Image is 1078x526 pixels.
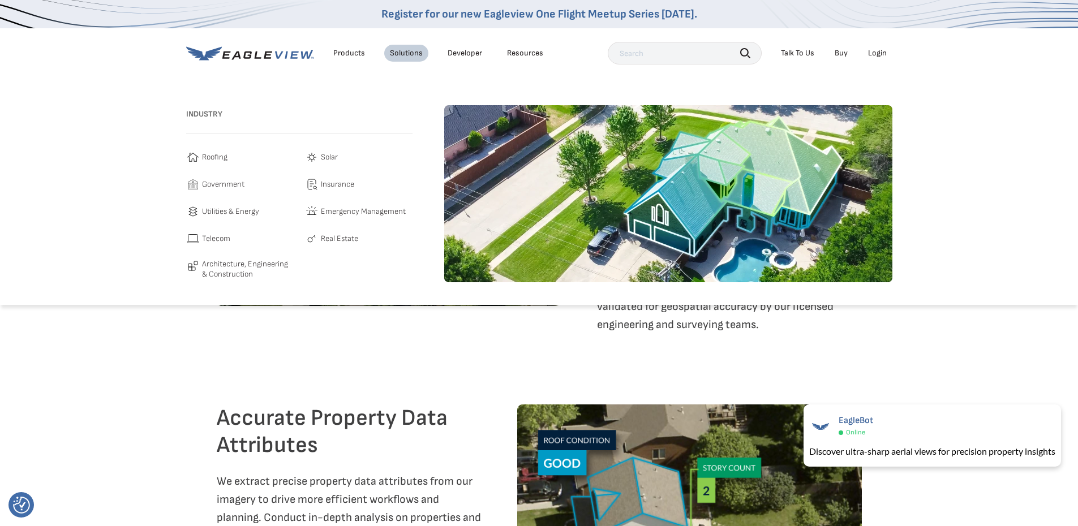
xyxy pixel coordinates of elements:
button: Consent Preferences [13,497,30,514]
img: government-icon.svg [186,178,200,191]
a: Architecture, Engineering & Construction [186,259,294,279]
a: Real Estate [305,232,413,245]
img: emergency-icon.svg [305,205,319,218]
span: Telecom [202,232,230,245]
img: Revisit consent button [13,497,30,514]
a: Register for our new Eagleview One Flight Meetup Series [DATE]. [381,7,697,21]
span: Emergency Management [321,205,406,218]
img: architecture-image-1.webp [444,105,892,282]
div: Login [868,48,887,58]
div: Resources [507,48,543,58]
a: Utilities & Energy [186,205,294,218]
a: Developer [448,48,482,58]
img: real-estate-icon.svg [305,232,319,245]
div: Products [333,48,365,58]
span: Roofing [202,150,227,164]
span: Architecture, Engineering & Construction [202,259,294,279]
span: Real Estate [321,232,358,245]
a: Emergency Management [305,205,413,218]
span: EagleBot [839,415,873,426]
div: Talk To Us [781,48,814,58]
a: Government [186,178,294,191]
input: Search [608,42,762,64]
a: Insurance [305,178,413,191]
img: architecture-icon.svg [186,259,200,273]
img: telecom-icon.svg [186,232,200,245]
a: Roofing [186,150,294,164]
span: Solar [321,150,338,164]
img: EagleBot [809,415,832,438]
a: Telecom [186,232,294,245]
img: utilities-icon.svg [186,205,200,218]
h2: Accurate Property Data Attributes [217,404,481,459]
img: roofing-icon.svg [186,150,200,164]
span: Utilities & Energy [202,205,259,218]
span: Government [202,178,244,191]
img: insurance-icon.svg [305,178,319,191]
span: Insurance [321,178,354,191]
a: Solar [305,150,413,164]
div: Solutions [390,48,423,58]
span: Online [846,428,865,437]
a: Buy [835,48,848,58]
img: solar-icon.svg [305,150,319,164]
h3: Industry [186,105,413,123]
div: Discover ultra-sharp aerial views for precision property insights [809,445,1055,458]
